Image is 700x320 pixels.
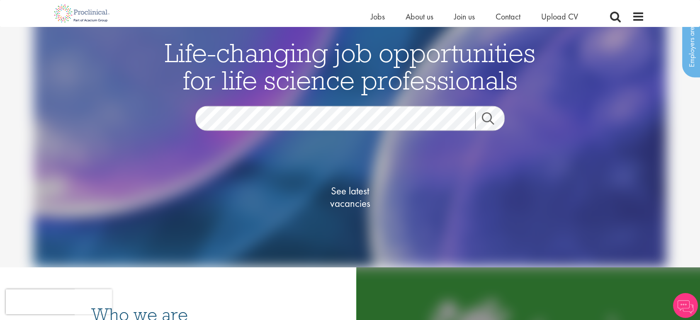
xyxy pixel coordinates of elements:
a: Jobs [371,11,385,22]
span: Life-changing job opportunities for life science professionals [165,36,535,96]
span: See latest vacancies [309,184,391,209]
iframe: reCAPTCHA [6,289,112,314]
a: Upload CV [541,11,578,22]
a: Job search submit button [475,112,511,128]
a: Contact [496,11,520,22]
a: About us [406,11,433,22]
img: Chatbot [673,293,698,318]
a: See latestvacancies [309,151,391,242]
a: Join us [454,11,475,22]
